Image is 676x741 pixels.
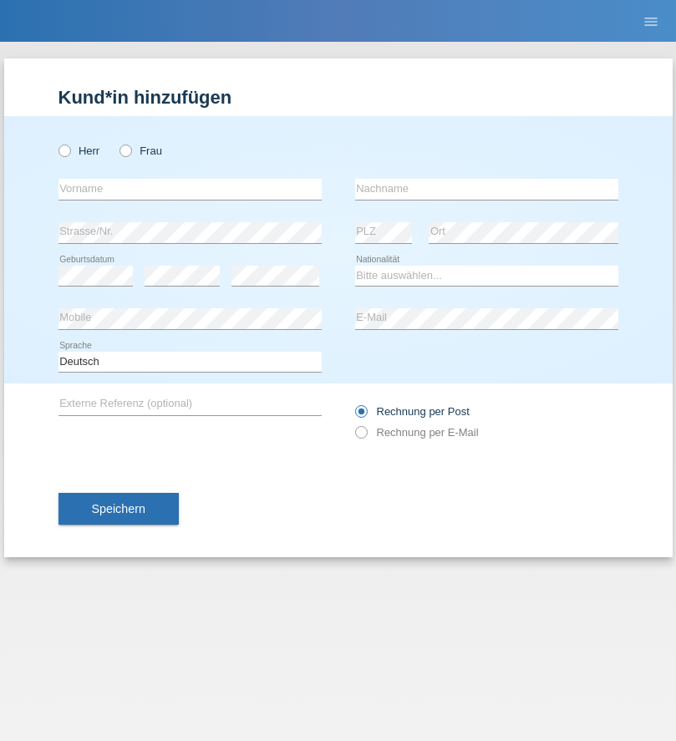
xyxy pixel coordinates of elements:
[643,13,659,30] i: menu
[58,87,618,108] h1: Kund*in hinzufügen
[119,145,162,157] label: Frau
[355,426,366,447] input: Rechnung per E-Mail
[58,145,69,155] input: Herr
[58,145,100,157] label: Herr
[355,405,366,426] input: Rechnung per Post
[355,426,479,439] label: Rechnung per E-Mail
[58,493,179,525] button: Speichern
[634,16,668,26] a: menu
[355,405,470,418] label: Rechnung per Post
[92,502,145,515] span: Speichern
[119,145,130,155] input: Frau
